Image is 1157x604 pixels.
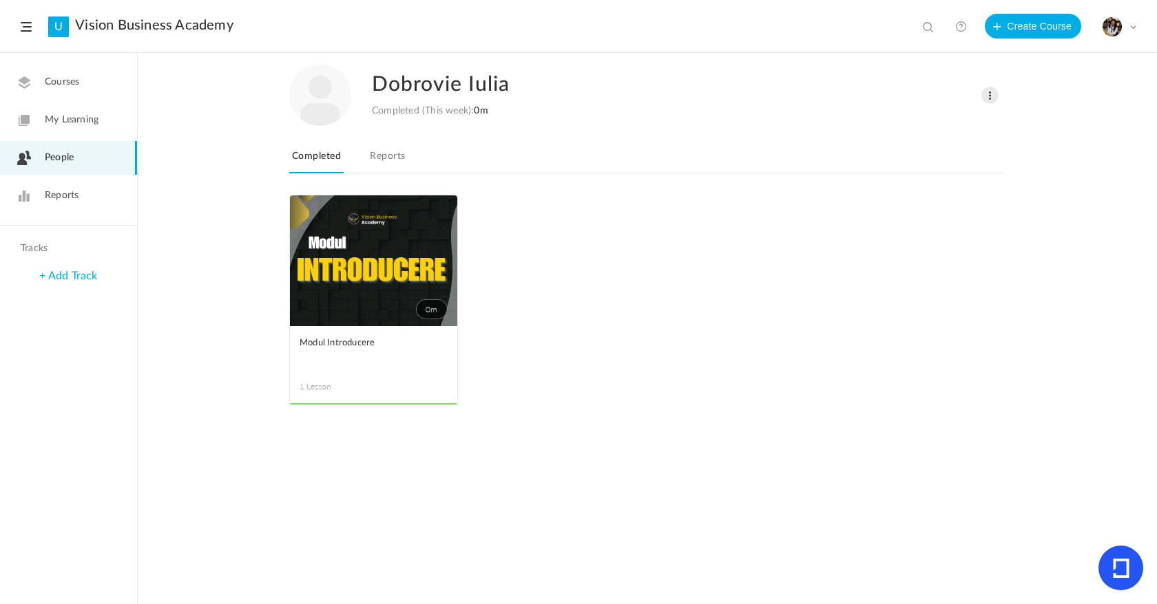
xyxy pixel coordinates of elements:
[300,336,427,351] span: Modul Introducere
[300,380,374,393] span: 1 Lesson
[45,113,98,127] span: My Learning
[45,151,74,165] span: People
[45,188,79,203] span: Reports
[289,64,351,126] img: user-image.png
[367,147,408,173] a: Reports
[416,299,448,319] span: 0m
[75,17,233,34] a: Vision Business Academy
[372,64,945,105] h2: Dobrovie Iulia
[300,336,448,367] a: Modul Introducere
[45,75,79,89] span: Courses
[372,105,488,117] div: Completed (This week):
[290,195,457,326] a: 0m
[48,17,69,37] a: U
[1103,17,1122,36] img: tempimagehs7pti.png
[289,147,344,173] a: Completed
[21,243,113,255] h4: Tracks
[985,14,1081,39] button: Create Course
[474,106,488,116] span: 0m
[39,270,97,281] a: + Add Track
